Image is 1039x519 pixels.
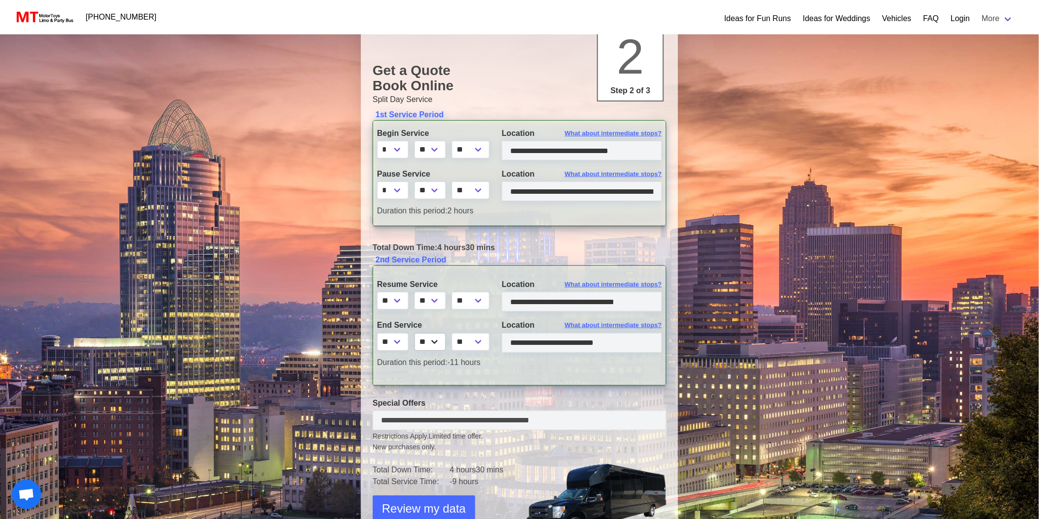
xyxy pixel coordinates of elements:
a: Vehicles [882,13,912,25]
td: -9 hours [450,476,512,488]
label: Location [502,279,662,290]
a: FAQ [923,13,939,25]
span: What about intermediate stops? [565,280,662,289]
div: -11 hours [370,357,494,368]
small: Restrictions Apply. [373,432,666,452]
span: Total Down Time: [373,243,437,252]
span: Location [502,129,535,137]
span: Duration this period: [377,358,447,366]
label: Location [502,319,662,331]
img: MotorToys Logo [14,10,74,24]
label: Pause Service [377,168,487,180]
span: 30 mins [466,243,495,252]
a: More [976,9,1019,28]
td: 4 hours [450,464,512,476]
label: Special Offers [373,397,666,409]
p: Step 2 of 3 [602,85,659,97]
span: 2 [617,29,644,84]
span: New purchases only. [373,442,666,452]
span: Location [502,170,535,178]
div: 4 hours [365,242,674,254]
a: Login [951,13,970,25]
span: What about intermediate stops? [565,129,662,138]
label: End Service [377,319,487,331]
p: Split Day Service [373,94,666,105]
a: Ideas for Fun Runs [724,13,791,25]
td: Total Service Time: [373,476,450,488]
span: Review my data [382,500,466,518]
span: What about intermediate stops? [565,169,662,179]
h1: Get a Quote Book Online [373,63,666,94]
span: What about intermediate stops? [565,320,662,330]
td: Total Down Time: [373,464,450,476]
span: Limited time offer. [429,431,483,441]
a: Open chat [12,480,41,509]
label: Begin Service [377,128,487,139]
label: Resume Service [377,279,487,290]
a: [PHONE_NUMBER] [80,7,163,27]
span: Duration this period: [377,207,447,215]
div: 2 hours [370,205,669,217]
a: Ideas for Weddings [803,13,871,25]
span: 30 mins [476,466,503,474]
